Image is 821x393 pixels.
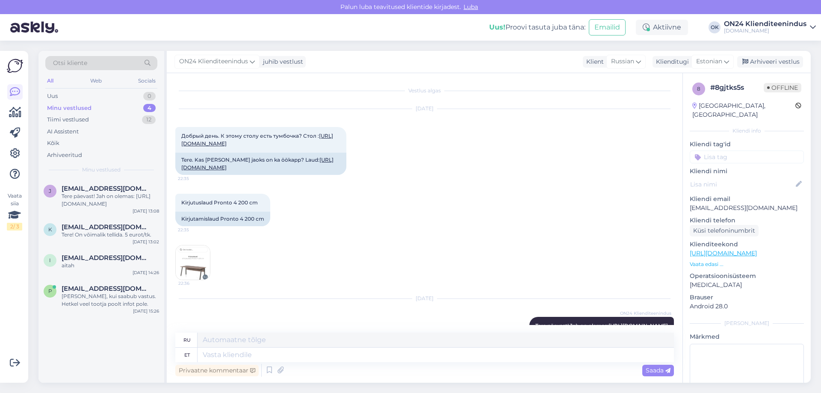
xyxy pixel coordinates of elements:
div: et [184,348,190,362]
a: [URL][DOMAIN_NAME] [608,322,668,329]
input: Lisa tag [690,151,804,163]
div: Klienditugi [653,57,689,66]
span: kiffu65@gmail.com [62,223,151,231]
b: Uus! [489,23,505,31]
span: 22:36 [178,280,210,287]
input: Lisa nimi [690,180,794,189]
p: Kliendi tag'id [690,140,804,149]
div: 12 [142,115,156,124]
div: [DATE] [175,295,674,302]
div: Vaata siia [7,192,22,230]
div: Kliendi info [690,127,804,135]
a: ON24 Klienditeenindus[DOMAIN_NAME] [724,21,816,34]
span: Luba [461,3,481,11]
div: 0 [143,92,156,100]
span: j [49,188,51,194]
span: Otsi kliente [53,59,87,68]
div: [DATE] 15:26 [133,308,159,314]
p: Operatsioonisüsteem [690,272,804,281]
div: Tere. Kas [PERSON_NAME] jaoks on ka öökapp? Laud: [175,153,346,175]
p: [EMAIL_ADDRESS][DOMAIN_NAME] [690,204,804,213]
div: All [45,75,55,86]
div: # 8gjtks5s [710,83,764,93]
div: [GEOGRAPHIC_DATA], [GEOGRAPHIC_DATA] [692,101,795,119]
div: OK [709,21,721,33]
span: p [48,288,52,294]
a: [URL][DOMAIN_NAME] [690,249,757,257]
div: 2 / 3 [7,223,22,230]
p: [MEDICAL_DATA] [690,281,804,290]
div: Tere! On võimalik tellida. 5 eurot/tk. [62,231,159,239]
div: Klient [583,57,604,66]
p: Kliendi telefon [690,216,804,225]
div: [DATE] 13:08 [133,208,159,214]
div: Kõik [47,139,59,148]
span: i [49,257,51,263]
p: Kliendi email [690,195,804,204]
div: Tere päevast! Jah on olemas: [URL][DOMAIN_NAME] [62,192,159,208]
p: Klienditeekond [690,240,804,249]
span: Minu vestlused [82,166,121,174]
div: [DATE] 13:02 [133,239,159,245]
div: ON24 Klienditeenindus [724,21,806,27]
div: [DATE] 14:26 [133,269,159,276]
div: Web [89,75,103,86]
span: 22:35 [178,175,210,182]
div: Minu vestlused [47,104,92,112]
span: Russian [611,57,634,66]
div: Vestlus algas [175,87,674,95]
img: Askly Logo [7,58,23,74]
div: [PERSON_NAME], kui saabub vastus. Hetkel veel tootja poolt infot pole. [62,293,159,308]
span: 22:35 [178,227,210,233]
span: Saada [646,366,670,374]
span: ON24 Klienditeenindus [179,57,248,66]
div: Privaatne kommentaar [175,365,259,376]
span: Estonian [696,57,722,66]
span: juljasmir@yandex.ru [62,185,151,192]
span: piret.laurisson@gmail.com [62,285,151,293]
p: Märkmed [690,332,804,341]
span: k [48,226,52,233]
div: Proovi tasuta juba täna: [489,22,585,33]
p: Kliendi nimi [690,167,804,176]
span: Tere päevast! Jah on olemas: [535,322,668,329]
p: Android 28.0 [690,302,804,311]
span: Добрый день. К этому столу есть тумбочка? Стол : [181,133,333,147]
div: aitah [62,262,159,269]
div: 4 [143,104,156,112]
span: ON24 Klienditeenindus [620,310,671,316]
div: Arhiveeri vestlus [737,56,803,68]
div: Arhiveeritud [47,151,82,160]
span: Offline [764,83,801,92]
div: Aktiivne [636,20,688,35]
p: Brauser [690,293,804,302]
div: Küsi telefoninumbrit [690,225,759,236]
div: Kirjutamislaud Pronto 4 200 cm [175,212,270,226]
div: juhib vestlust [260,57,303,66]
div: [DOMAIN_NAME] [724,27,806,34]
div: Uus [47,92,58,100]
img: Attachment [176,245,210,280]
button: Emailid [589,19,626,35]
div: Tiimi vestlused [47,115,89,124]
span: 8 [697,86,700,92]
div: Socials [136,75,157,86]
div: [DATE] [175,105,674,112]
div: [PERSON_NAME] [690,319,804,327]
div: AI Assistent [47,127,79,136]
div: ru [183,333,191,347]
p: Vaata edasi ... [690,260,804,268]
span: Kirjutuslaud Pronto 4 200 cm [181,199,258,206]
span: info@pallantisgrupp.ee [62,254,151,262]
